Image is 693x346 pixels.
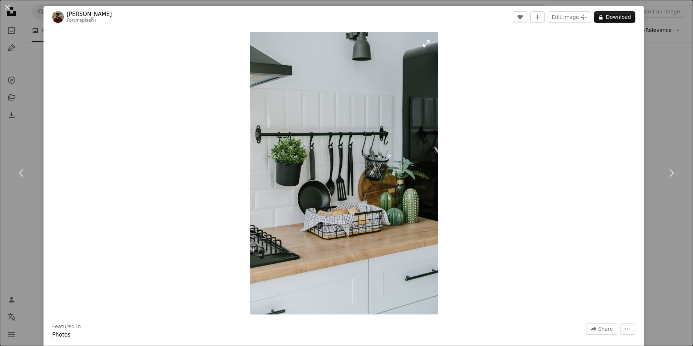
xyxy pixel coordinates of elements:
img: Go to Oleg Ivanov's profile [52,11,64,23]
button: Download [594,11,635,23]
a: Photos [52,331,71,338]
button: Add to Collection [530,11,545,23]
a: Unsplash+ [74,18,97,23]
img: a kitchen counter with pots and pans on it [250,32,438,314]
button: Share this image [586,323,617,335]
a: [PERSON_NAME] [67,11,112,18]
button: More Actions [620,323,635,335]
span: Share [598,324,613,334]
button: Edit image [548,11,591,23]
button: Like [513,11,527,23]
div: For [67,18,112,24]
button: Zoom in on this image [250,32,438,314]
a: Next [650,138,693,208]
h3: Featured in [52,323,81,330]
